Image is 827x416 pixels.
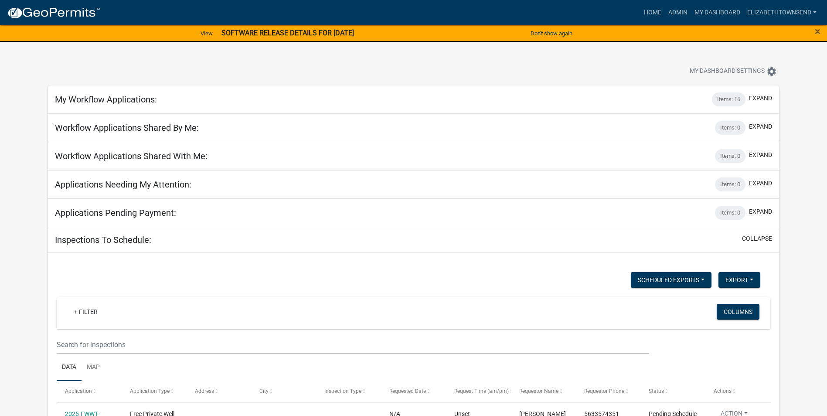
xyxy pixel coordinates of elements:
[744,4,820,21] a: ElizabethTownsend
[665,4,691,21] a: Admin
[749,122,772,131] button: expand
[316,381,381,402] datatable-header-cell: Inspection Type
[749,150,772,160] button: expand
[631,272,711,288] button: Scheduled Exports
[584,388,624,394] span: Requestor Phone
[640,4,665,21] a: Home
[57,381,122,402] datatable-header-cell: Application
[55,123,199,133] h5: Workflow Applications Shared By Me:
[454,388,509,394] span: Request Time (am/pm)
[55,94,157,105] h5: My Workflow Applications:
[122,381,187,402] datatable-header-cell: Application Type
[715,121,745,135] div: Items: 0
[705,381,770,402] datatable-header-cell: Actions
[82,354,105,382] a: Map
[55,235,151,245] h5: Inspections To Schedule:
[259,388,269,394] span: City
[186,381,251,402] datatable-header-cell: Address
[324,388,361,394] span: Inspection Type
[749,207,772,216] button: expand
[195,388,214,394] span: Address
[251,381,316,402] datatable-header-cell: City
[714,388,732,394] span: Actions
[575,381,640,402] datatable-header-cell: Requestor Phone
[519,388,558,394] span: Requestor Name
[683,63,784,80] button: My Dashboard Settingssettings
[65,388,92,394] span: Application
[691,4,744,21] a: My Dashboard
[511,381,576,402] datatable-header-cell: Requestor Name
[749,94,772,103] button: expand
[815,26,820,37] button: Close
[55,151,208,161] h5: Workflow Applications Shared With Me:
[67,304,105,320] a: + Filter
[57,336,649,354] input: Search for inspections
[715,149,745,163] div: Items: 0
[712,92,745,106] div: Items: 16
[715,206,745,220] div: Items: 0
[749,179,772,188] button: expand
[221,29,354,37] strong: SOFTWARE RELEASE DETAILS FOR [DATE]
[381,381,446,402] datatable-header-cell: Requested Date
[766,66,777,77] i: settings
[640,381,705,402] datatable-header-cell: Status
[57,354,82,382] a: Data
[446,381,511,402] datatable-header-cell: Request Time (am/pm)
[55,179,191,190] h5: Applications Needing My Attention:
[527,26,576,41] button: Don't show again
[690,66,765,77] span: My Dashboard Settings
[130,388,170,394] span: Application Type
[715,177,745,191] div: Items: 0
[389,388,426,394] span: Requested Date
[815,25,820,38] span: ×
[197,26,216,41] a: View
[718,272,760,288] button: Export
[649,388,664,394] span: Status
[742,234,772,243] button: collapse
[55,208,176,218] h5: Applications Pending Payment:
[717,304,759,320] button: Columns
